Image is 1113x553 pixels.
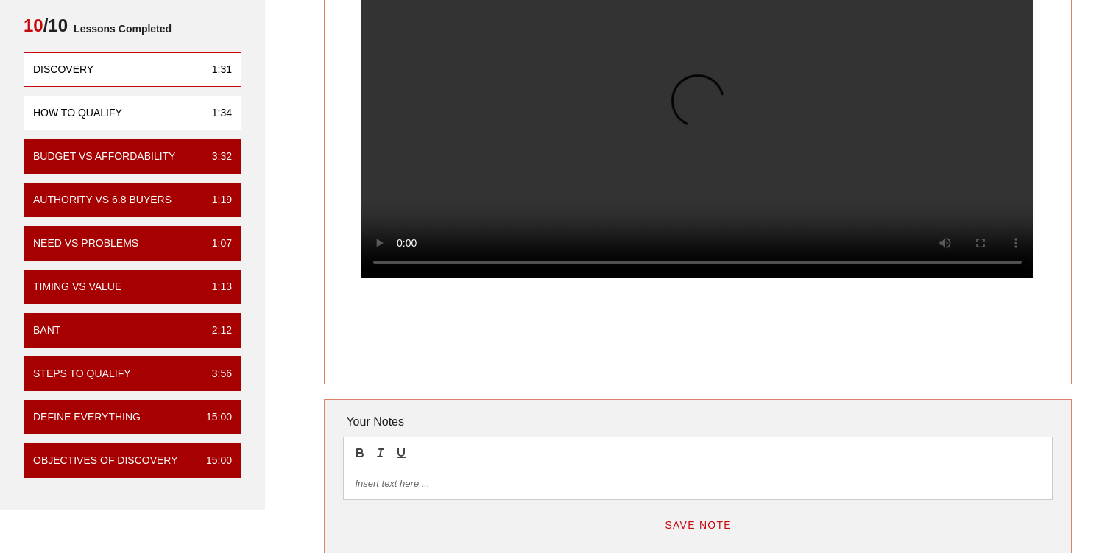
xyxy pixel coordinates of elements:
[200,323,232,338] div: 2:12
[33,236,138,251] div: Need vs Problems
[200,279,232,295] div: 1:13
[200,236,232,251] div: 1:07
[200,192,232,208] div: 1:19
[33,149,175,164] div: Budget vs Affordability
[194,409,232,425] div: 15:00
[200,62,232,77] div: 1:31
[200,149,232,164] div: 3:32
[33,453,178,468] div: Objectives of Discovery
[33,279,121,295] div: Timing vs Value
[68,14,172,43] span: Lessons Completed
[200,366,232,381] div: 3:56
[24,15,43,35] span: 10
[33,366,131,381] div: Steps to Qualify
[33,62,93,77] div: Discovery
[664,519,732,531] span: Save Note
[24,14,68,43] span: /10
[343,407,1052,437] div: Your Notes
[33,323,60,338] div: BANT
[33,105,122,121] div: How To Qualify
[200,105,232,121] div: 1:34
[33,409,141,425] div: Define Everything
[652,512,743,538] button: Save Note
[194,453,232,468] div: 15:00
[33,192,172,208] div: Authority vs 6.8 Buyers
